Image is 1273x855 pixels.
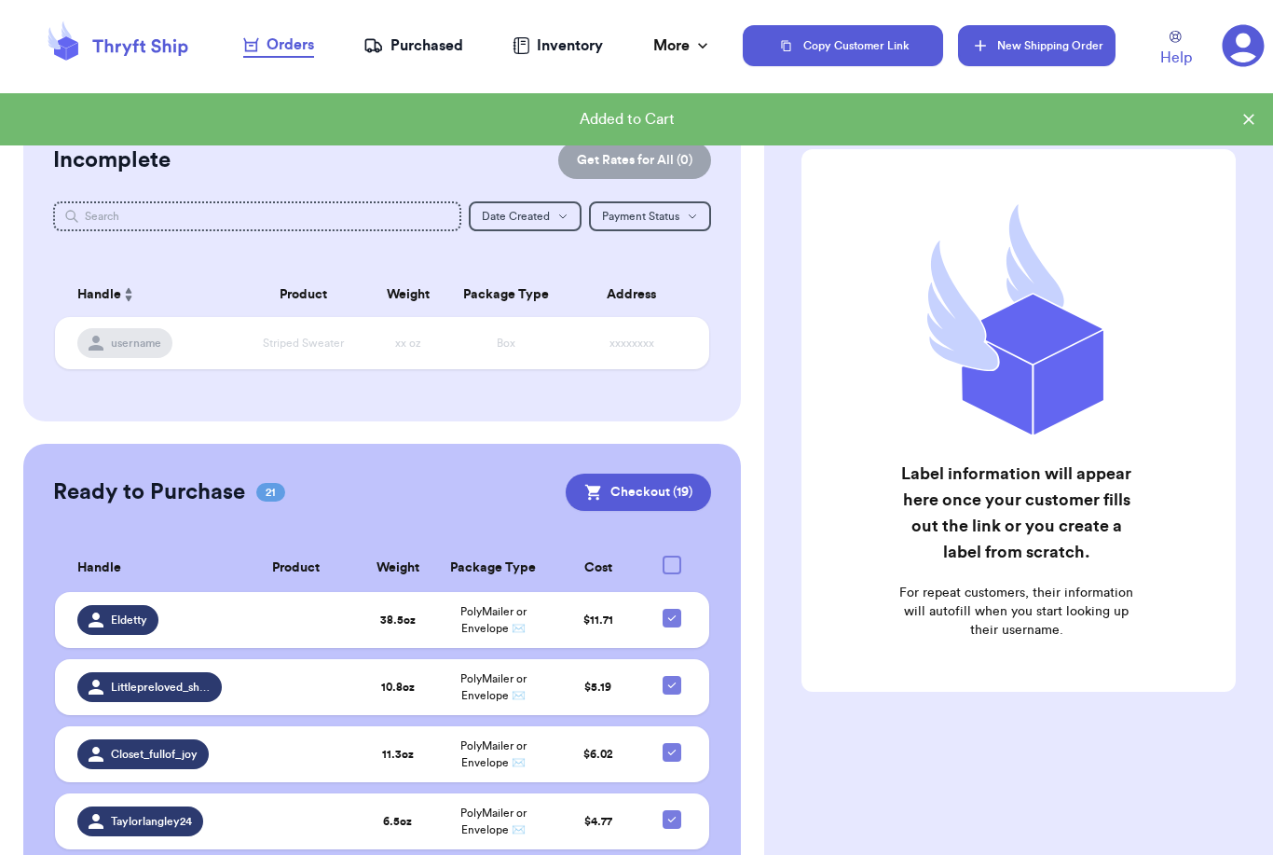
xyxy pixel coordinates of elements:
[558,142,711,179] button: Get Rates for All (0)
[460,740,527,768] span: PolyMailer or Envelope ✉️
[513,34,603,57] a: Inventory
[1222,24,1265,67] a: 1
[1160,31,1192,69] a: Help
[497,338,515,349] span: Box
[958,25,1115,66] button: New Shipping Order
[111,680,211,695] span: Littlepreloved_shop
[382,749,414,760] strong: 11.3 oz
[380,614,416,626] strong: 38.5 oz
[460,673,527,701] span: PolyMailer or Envelope ✉️
[381,682,415,693] strong: 10.8 oz
[383,816,412,827] strong: 6.5 oz
[53,477,245,507] h2: Ready to Purchase
[111,814,192,829] span: Taylorlangley24
[53,145,171,175] h2: Incomplete
[15,108,1239,131] div: Added to Cart
[653,34,712,57] div: More
[111,613,147,627] span: Eldetty
[121,283,136,306] button: Sort ascending
[243,34,314,58] a: Orders
[111,747,198,762] span: Closet_fullof_joy
[583,749,613,760] span: $ 6.02
[53,201,461,231] input: Search
[238,272,368,317] th: Product
[77,285,121,305] span: Handle
[584,682,611,693] span: $ 5.19
[447,272,565,317] th: Package Type
[469,201,582,231] button: Date Created
[897,584,1137,640] p: For repeat customers, their information will autofill when you start looking up their username.
[589,201,711,231] button: Payment Status
[583,614,613,626] span: $ 11.71
[565,272,709,317] th: Address
[460,807,527,835] span: PolyMailer or Envelope ✉️
[243,34,314,56] div: Orders
[369,272,447,317] th: Weight
[460,606,527,634] span: PolyMailer or Envelope ✉️
[395,338,421,349] span: xx oz
[897,461,1137,565] h2: Label information will appear here once your customer fills out the link or you create a label fr...
[602,211,679,222] span: Payment Status
[360,545,436,592] th: Weight
[566,474,711,511] button: Checkout (19)
[482,211,550,222] span: Date Created
[1160,47,1192,69] span: Help
[584,816,612,827] span: $ 4.77
[436,545,551,592] th: Package Type
[77,559,121,578] span: Handle
[111,336,161,351] span: username
[263,338,344,349] span: Striped Sweater
[363,34,463,57] a: Purchased
[551,545,646,592] th: Cost
[233,545,360,592] th: Product
[743,25,944,66] button: Copy Customer Link
[609,338,654,349] span: xxxxxxxx
[256,483,285,502] span: 21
